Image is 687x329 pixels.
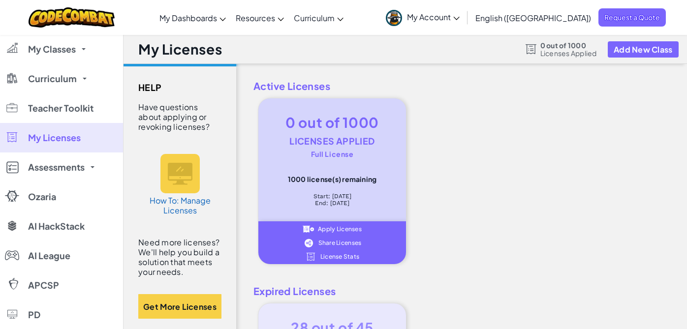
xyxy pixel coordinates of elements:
[138,102,221,132] div: Have questions about applying or revoking licenses?
[381,2,465,33] a: My Account
[143,144,217,225] a: How To: Manage Licenses
[273,175,391,183] div: 1000 license(s) remaining
[28,45,76,54] span: My Classes
[28,192,56,201] span: Ozaria
[320,254,360,260] span: License Stats
[318,240,362,246] span: Share Licenses
[470,4,596,31] a: English ([GEOGRAPHIC_DATA])
[407,12,460,22] span: My Account
[28,163,85,172] span: Assessments
[138,294,221,319] button: Get More Licenses
[138,40,222,59] h1: My Licenses
[273,200,391,207] div: End: [DATE]
[608,41,679,58] button: Add New Class
[305,252,316,261] img: IconLicense_White.svg
[273,132,391,150] div: Licenses Applied
[138,238,221,277] div: Need more licenses? We'll help you build a solution that meets your needs.
[28,74,77,83] span: Curriculum
[540,49,597,57] span: Licenses Applied
[303,239,314,247] img: IconShare_White.svg
[294,13,335,23] span: Curriculum
[29,7,115,28] img: CodeCombat logo
[138,80,162,95] span: Help
[273,113,391,132] div: 0 out of 1000
[475,13,591,23] span: English ([GEOGRAPHIC_DATA])
[28,133,81,142] span: My Licenses
[303,225,314,234] img: IconApplyLicenses_White.svg
[540,41,597,49] span: 0 out of 1000
[318,226,362,232] span: Apply Licenses
[236,13,275,23] span: Resources
[273,193,391,200] div: Start: [DATE]
[386,10,402,26] img: avatar
[246,284,677,299] span: Expired Licenses
[28,222,85,231] span: AI HackStack
[159,13,217,23] span: My Dashboards
[28,104,94,113] span: Teacher Toolkit
[289,4,348,31] a: Curriculum
[273,150,391,157] div: Full License
[148,196,212,215] h5: How To: Manage Licenses
[598,8,666,27] a: Request a Quote
[231,4,289,31] a: Resources
[246,79,677,93] span: Active Licenses
[155,4,231,31] a: My Dashboards
[28,251,70,260] span: AI League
